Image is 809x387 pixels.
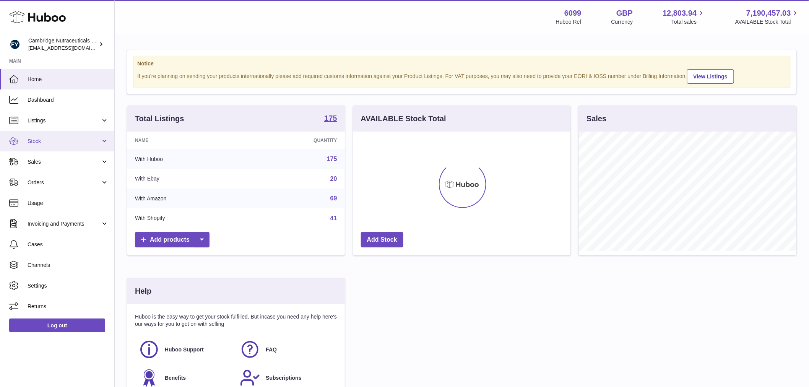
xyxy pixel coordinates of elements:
p: Huboo is the easy way to get your stock fulfilled. But incase you need any help here's our ways f... [135,313,337,328]
a: 175 [327,156,337,162]
span: Invoicing and Payments [28,220,101,228]
a: Log out [9,319,105,332]
h3: Help [135,286,151,296]
strong: GBP [616,8,633,18]
span: Stock [28,138,101,145]
span: Orders [28,179,101,186]
span: Huboo Support [165,346,204,353]
span: Home [28,76,109,83]
a: Add Stock [361,232,403,248]
div: Currency [611,18,633,26]
h3: Sales [586,114,606,124]
a: Add products [135,232,210,248]
a: 20 [330,176,337,182]
a: 69 [330,195,337,202]
span: Cases [28,241,109,248]
h3: Total Listings [135,114,184,124]
span: 12,803.94 [663,8,697,18]
span: Channels [28,262,109,269]
span: Total sales [671,18,705,26]
span: Listings [28,117,101,124]
a: View Listings [687,69,734,84]
span: [EMAIL_ADDRESS][DOMAIN_NAME] [28,45,112,51]
img: huboo@camnutra.com [9,39,21,50]
strong: 175 [324,114,337,122]
span: Benefits [165,374,186,382]
span: Usage [28,200,109,207]
span: Dashboard [28,96,109,104]
div: Cambridge Nutraceuticals Ltd [28,37,97,52]
strong: Notice [137,60,786,67]
th: Name [127,132,246,149]
span: Subscriptions [266,374,301,382]
div: Huboo Ref [556,18,582,26]
a: 7,190,457.03 AVAILABLE Stock Total [735,8,800,26]
a: 175 [324,114,337,124]
th: Quantity [246,132,344,149]
span: Settings [28,282,109,289]
td: With Huboo [127,149,246,169]
h3: AVAILABLE Stock Total [361,114,446,124]
span: Returns [28,303,109,310]
a: 12,803.94 Total sales [663,8,705,26]
td: With Ebay [127,169,246,189]
span: AVAILABLE Stock Total [735,18,800,26]
span: FAQ [266,346,277,353]
td: With Shopify [127,208,246,228]
span: Sales [28,158,101,166]
div: If you're planning on sending your products internationally please add required customs informati... [137,68,786,84]
strong: 6099 [564,8,582,18]
a: FAQ [240,339,333,360]
a: Huboo Support [139,339,232,360]
span: 7,190,457.03 [746,8,791,18]
td: With Amazon [127,189,246,208]
a: 41 [330,215,337,221]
